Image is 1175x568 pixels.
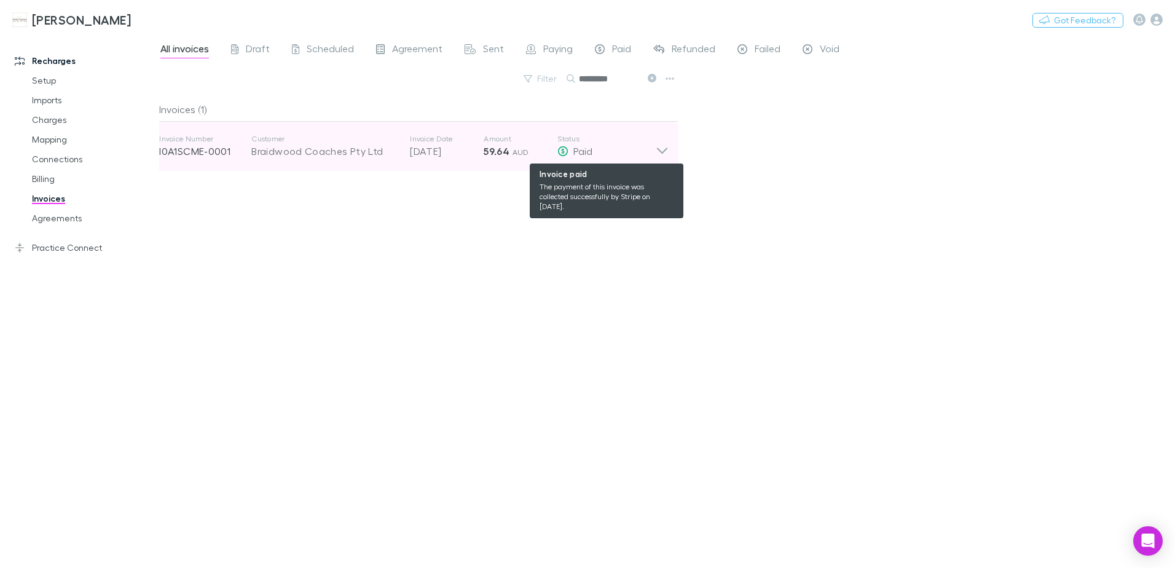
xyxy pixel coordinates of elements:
p: Invoice Number [159,134,251,144]
a: Invoices [20,189,166,208]
span: Paid [573,145,592,157]
span: Sent [483,42,504,58]
span: All invoices [160,42,209,58]
a: Billing [20,169,166,189]
span: Void [820,42,839,58]
span: AUD [513,148,529,157]
a: Charges [20,110,166,130]
span: Agreement [392,42,442,58]
img: Hales Douglass's Logo [12,12,27,27]
p: Invoice Date [410,134,484,144]
a: [PERSON_NAME] [5,5,138,34]
p: I0A1SCME-0001 [159,144,251,159]
a: Agreements [20,208,166,228]
a: Connections [20,149,166,169]
button: Got Feedback? [1032,13,1123,28]
span: Refunded [672,42,715,58]
a: Recharges [2,51,166,71]
p: [DATE] [410,144,484,159]
span: Scheduled [307,42,354,58]
button: Filter [517,71,564,86]
span: Draft [246,42,270,58]
strong: 59.64 [484,145,509,157]
h3: [PERSON_NAME] [32,12,131,27]
a: Imports [20,90,166,110]
a: Practice Connect [2,238,166,258]
a: Mapping [20,130,166,149]
p: Customer [251,134,398,144]
p: Amount [484,134,557,144]
div: Open Intercom Messenger [1133,526,1163,556]
span: Paying [543,42,573,58]
div: Braidwood Coaches Pty Ltd [251,144,398,159]
a: Setup [20,71,166,90]
div: Invoice NumberI0A1SCME-0001CustomerBraidwood Coaches Pty LtdInvoice Date[DATE]Amount59.64 AUDStatus [149,122,678,171]
p: Status [557,134,656,144]
span: Paid [612,42,631,58]
span: Failed [755,42,780,58]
